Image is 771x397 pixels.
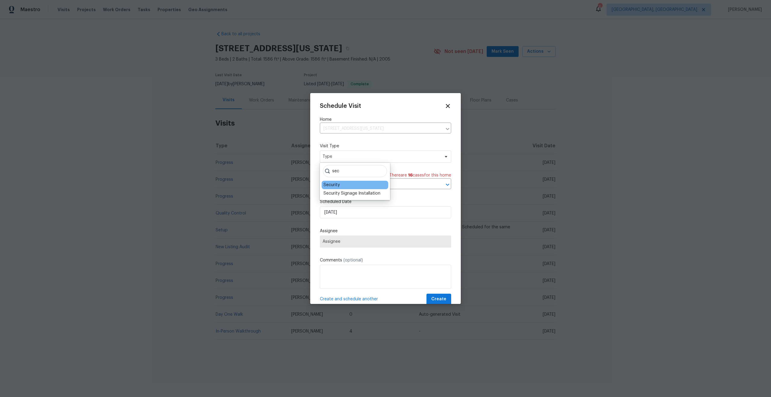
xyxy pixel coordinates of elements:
input: M/D/YYYY [320,206,451,218]
label: Scheduled Date [320,199,451,205]
input: Enter in an address [320,124,442,133]
div: Security [323,182,340,188]
span: 16 [408,173,413,177]
span: (optional) [343,258,363,262]
button: Open [443,180,452,189]
span: Create and schedule another [320,296,378,302]
span: Create [431,295,446,303]
span: There are case s for this home [389,172,451,178]
span: Type [323,154,440,160]
span: Close [445,103,451,109]
label: Visit Type [320,143,451,149]
label: Assignee [320,228,451,234]
button: Create [426,294,451,305]
span: Schedule Visit [320,103,361,109]
label: Home [320,117,451,123]
label: Comments [320,257,451,263]
span: Assignee [323,239,448,244]
div: Security Signage Installation [323,190,380,196]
